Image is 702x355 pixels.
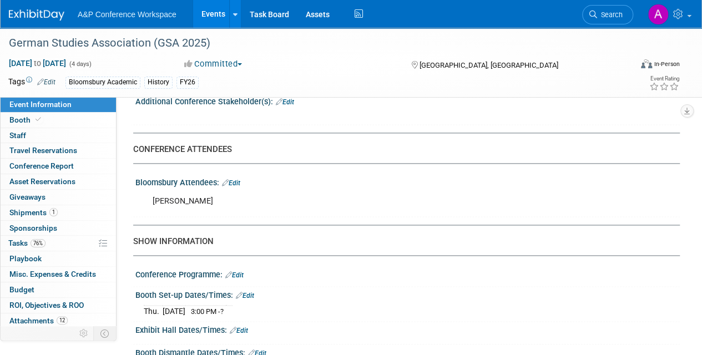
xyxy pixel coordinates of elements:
a: Misc. Expenses & Credits [1,267,116,282]
span: 12 [57,316,68,324]
span: Asset Reservations [9,177,75,186]
a: Asset Reservations [1,174,116,189]
div: Conference Programme: [135,266,680,281]
div: Additional Conference Stakeholder(s): [135,93,680,108]
td: Toggle Event Tabs [94,326,117,341]
img: Amanda Oney [648,4,669,25]
div: In-Person [654,60,680,68]
span: Attachments [9,316,68,325]
span: Sponsorships [9,224,57,232]
div: Event Format [582,58,680,74]
a: Search [582,5,633,24]
span: 76% [31,239,46,247]
span: Travel Reservations [9,146,77,155]
a: Shipments1 [1,205,116,220]
span: ? [220,307,224,316]
div: Event Rating [649,76,679,82]
div: FY26 [176,77,199,88]
span: to [32,59,43,68]
td: Tags [8,76,55,89]
div: CONFERENCE ATTENDEES [133,144,671,155]
span: [GEOGRAPHIC_DATA], [GEOGRAPHIC_DATA] [419,61,558,69]
a: ROI, Objectives & ROO [1,298,116,313]
a: Edit [276,98,294,106]
div: History [144,77,173,88]
td: [DATE] [163,306,185,317]
a: Travel Reservations [1,143,116,158]
span: Tasks [8,239,46,247]
div: Bloomsbury Academic [65,77,140,88]
span: (4 days) [68,60,92,68]
a: Attachments12 [1,313,116,328]
a: Edit [222,179,240,187]
span: 3:00 PM - [191,307,224,316]
img: ExhibitDay [9,9,64,21]
div: German Studies Association (GSA 2025) [5,33,623,53]
span: 1 [49,208,58,216]
i: Booth reservation complete [36,116,41,123]
span: Search [597,11,623,19]
span: Conference Report [9,161,74,170]
a: Edit [37,78,55,86]
a: Booth [1,113,116,128]
span: Budget [9,285,34,294]
span: Event Information [9,100,72,109]
span: Staff [9,131,26,140]
a: Event Information [1,97,116,112]
span: ROI, Objectives & ROO [9,301,84,310]
div: Booth Set-up Dates/Times: [135,287,680,301]
div: [PERSON_NAME] [145,190,572,212]
span: A&P Conference Workspace [78,10,176,19]
span: Playbook [9,254,42,263]
td: Thu. [144,306,163,317]
a: Sponsorships [1,221,116,236]
span: [DATE] [DATE] [8,58,67,68]
td: Personalize Event Tab Strip [74,326,94,341]
a: Edit [236,292,254,300]
a: Giveaways [1,190,116,205]
a: Budget [1,282,116,297]
a: Edit [225,271,244,279]
span: Shipments [9,208,58,217]
div: Exhibit Hall Dates/Times: [135,322,680,336]
a: Playbook [1,251,116,266]
button: Committed [180,58,246,70]
span: Giveaways [9,192,46,201]
span: Booth [9,115,43,124]
div: SHOW INFORMATION [133,236,671,247]
div: Bloomsbury Attendees: [135,174,680,189]
a: Conference Report [1,159,116,174]
span: Misc. Expenses & Credits [9,270,96,278]
a: Tasks76% [1,236,116,251]
a: Edit [230,327,248,334]
img: Format-Inperson.png [641,59,652,68]
a: Staff [1,128,116,143]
